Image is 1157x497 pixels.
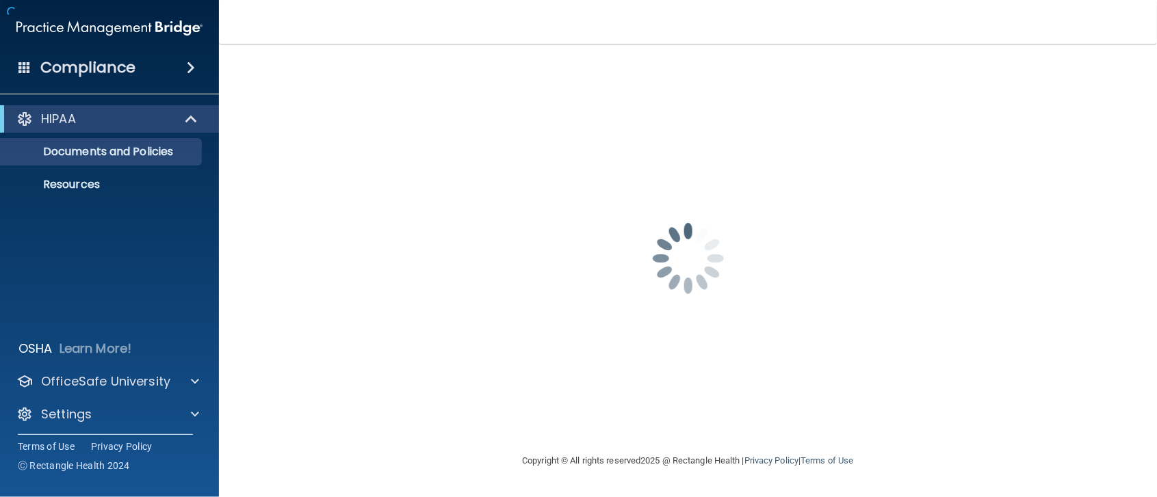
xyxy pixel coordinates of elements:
p: HIPAA [41,111,76,127]
span: Ⓒ Rectangle Health 2024 [18,459,130,472]
p: Settings [41,406,92,422]
p: OfficeSafe University [41,373,170,390]
a: Settings [16,406,199,422]
img: spinner.e123f6fc.gif [620,190,757,327]
p: Resources [9,178,196,191]
a: Privacy Policy [91,440,153,453]
a: HIPAA [16,111,198,127]
p: Documents and Policies [9,145,196,159]
h4: Compliance [40,58,135,77]
p: Learn More! [60,340,132,357]
iframe: Drift Widget Chat Controller [920,409,1141,464]
a: Terms of Use [801,455,853,466]
p: OSHA [18,340,53,357]
img: PMB logo [16,14,203,42]
a: OfficeSafe University [16,373,199,390]
a: Terms of Use [18,440,75,453]
div: Copyright © All rights reserved 2025 @ Rectangle Health | | [439,439,938,483]
a: Privacy Policy [744,455,798,466]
